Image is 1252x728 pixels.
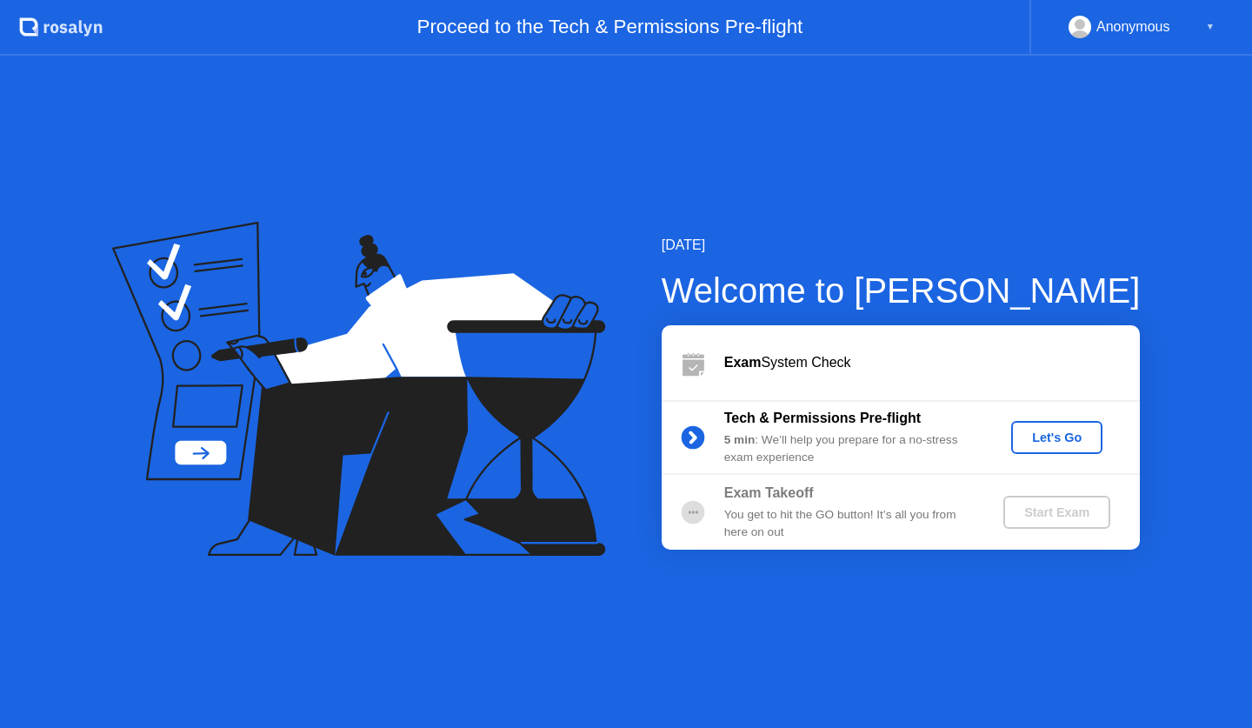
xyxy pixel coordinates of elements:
div: ▼ [1206,16,1215,38]
button: Let's Go [1011,421,1102,454]
div: : We’ll help you prepare for a no-stress exam experience [724,431,975,467]
div: Anonymous [1096,16,1170,38]
div: Let's Go [1018,431,1095,444]
b: Exam [724,355,762,370]
b: 5 min [724,433,756,446]
b: Tech & Permissions Pre-flight [724,411,921,425]
div: [DATE] [662,235,1141,256]
b: Exam Takeoff [724,485,814,500]
div: Welcome to [PERSON_NAME] [662,264,1141,317]
div: System Check [724,352,1140,373]
div: Start Exam [1010,505,1103,519]
div: You get to hit the GO button! It’s all you from here on out [724,506,975,542]
button: Start Exam [1003,496,1110,529]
